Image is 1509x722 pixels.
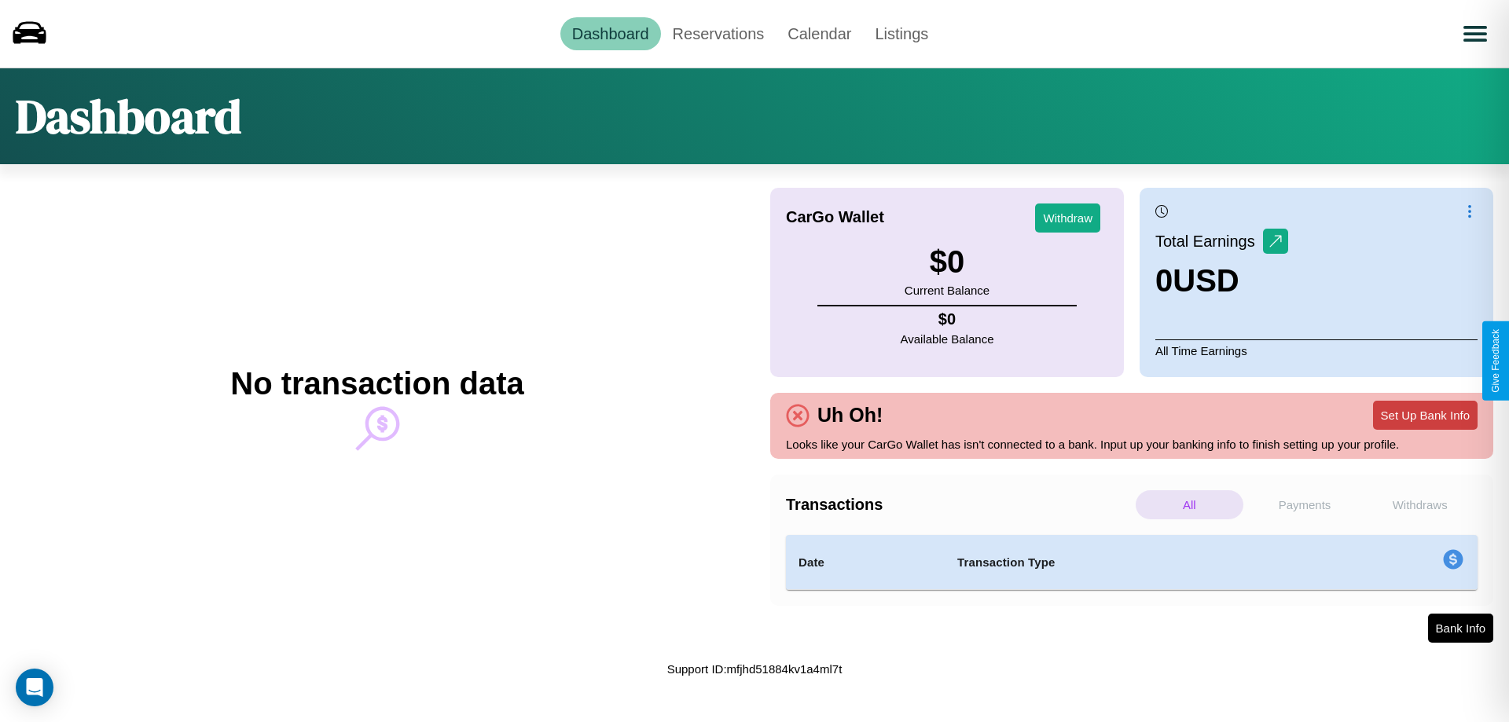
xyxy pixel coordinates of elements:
[1490,329,1501,393] div: Give Feedback
[1453,12,1497,56] button: Open menu
[905,280,989,301] p: Current Balance
[901,310,994,328] h4: $ 0
[1035,203,1100,233] button: Withdraw
[786,434,1478,455] p: Looks like your CarGo Wallet has isn't connected to a bank. Input up your banking info to finish ...
[661,17,777,50] a: Reservations
[786,496,1132,514] h4: Transactions
[16,669,53,706] div: Open Intercom Messenger
[560,17,661,50] a: Dashboard
[863,17,940,50] a: Listings
[905,244,989,280] h3: $ 0
[957,553,1314,572] h4: Transaction Type
[786,208,884,226] h4: CarGo Wallet
[776,17,863,50] a: Calendar
[810,404,890,427] h4: Uh Oh!
[16,84,241,148] h1: Dashboard
[901,328,994,350] p: Available Balance
[230,366,523,401] h2: No transaction data
[667,658,843,680] p: Support ID: mfjhd51884kv1a4ml7t
[1155,339,1478,361] p: All Time Earnings
[1373,401,1478,430] button: Set Up Bank Info
[1136,490,1243,519] p: All
[1366,490,1474,519] p: Withdraws
[1155,263,1288,299] h3: 0 USD
[1155,227,1263,255] p: Total Earnings
[799,553,932,572] h4: Date
[786,535,1478,590] table: simple table
[1428,614,1493,643] button: Bank Info
[1251,490,1359,519] p: Payments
